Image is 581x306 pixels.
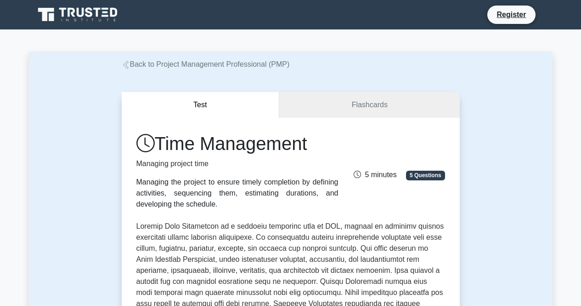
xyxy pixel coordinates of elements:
[136,177,338,210] div: Managing the project to ensure timely completion by defining activities, sequencing them, estimat...
[406,171,445,180] span: 5 Questions
[136,158,338,169] p: Managing project time
[354,171,396,179] span: 5 minutes
[279,92,459,118] a: Flashcards
[491,9,531,20] a: Register
[136,133,338,155] h1: Time Management
[122,60,290,68] a: Back to Project Management Professional (PMP)
[122,92,280,118] button: Test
